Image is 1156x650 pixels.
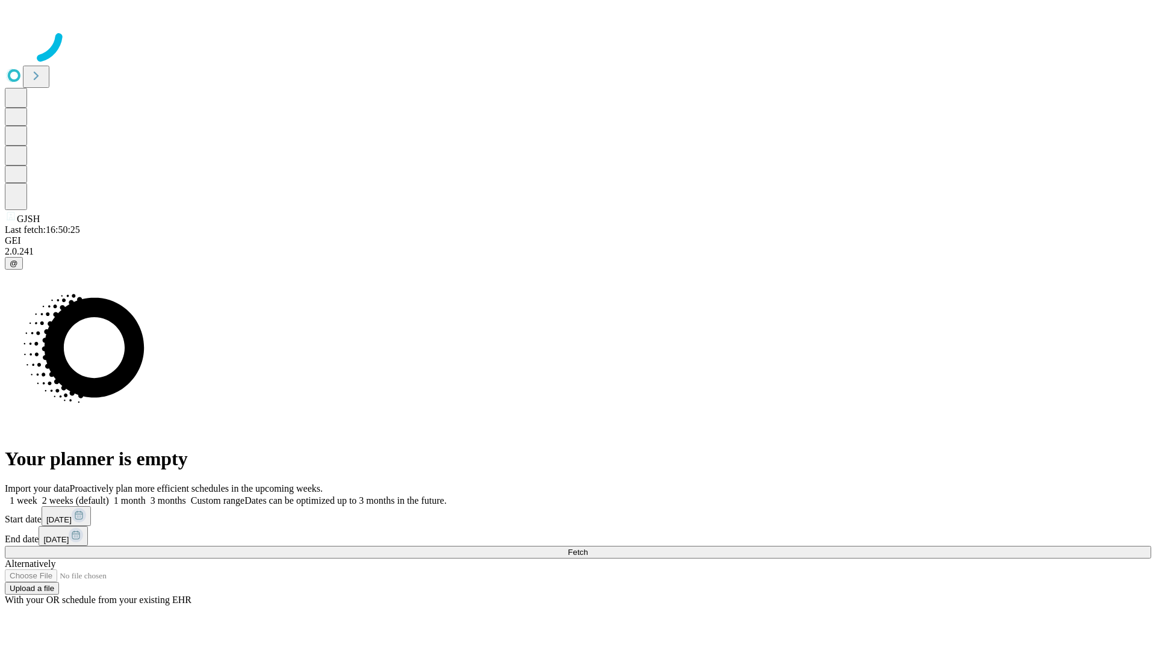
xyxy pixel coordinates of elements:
[5,224,80,235] span: Last fetch: 16:50:25
[10,259,18,268] span: @
[5,246,1151,257] div: 2.0.241
[191,495,244,506] span: Custom range
[42,495,109,506] span: 2 weeks (default)
[5,506,1151,526] div: Start date
[5,546,1151,559] button: Fetch
[43,535,69,544] span: [DATE]
[5,257,23,270] button: @
[151,495,186,506] span: 3 months
[5,595,191,605] span: With your OR schedule from your existing EHR
[5,448,1151,470] h1: Your planner is empty
[5,483,70,494] span: Import your data
[17,214,40,224] span: GJSH
[42,506,91,526] button: [DATE]
[39,526,88,546] button: [DATE]
[46,515,72,524] span: [DATE]
[5,582,59,595] button: Upload a file
[568,548,588,557] span: Fetch
[5,235,1151,246] div: GEI
[5,526,1151,546] div: End date
[70,483,323,494] span: Proactively plan more efficient schedules in the upcoming weeks.
[5,559,55,569] span: Alternatively
[244,495,446,506] span: Dates can be optimized up to 3 months in the future.
[10,495,37,506] span: 1 week
[114,495,146,506] span: 1 month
